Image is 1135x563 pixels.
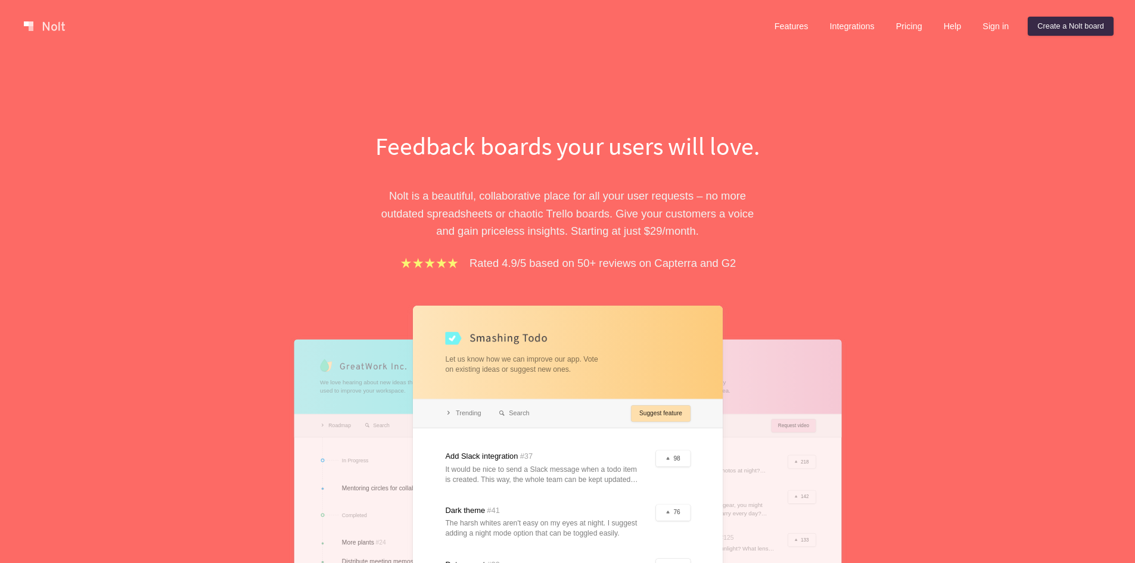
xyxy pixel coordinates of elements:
[973,17,1018,36] a: Sign in
[1028,17,1114,36] a: Create a Nolt board
[887,17,932,36] a: Pricing
[399,256,460,270] img: stars.b067e34983.png
[765,17,818,36] a: Features
[362,187,773,239] p: Nolt is a beautiful, collaborative place for all your user requests – no more outdated spreadshee...
[820,17,884,36] a: Integrations
[469,254,736,272] p: Rated 4.9/5 based on 50+ reviews on Capterra and G2
[362,129,773,163] h1: Feedback boards your users will love.
[934,17,971,36] a: Help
